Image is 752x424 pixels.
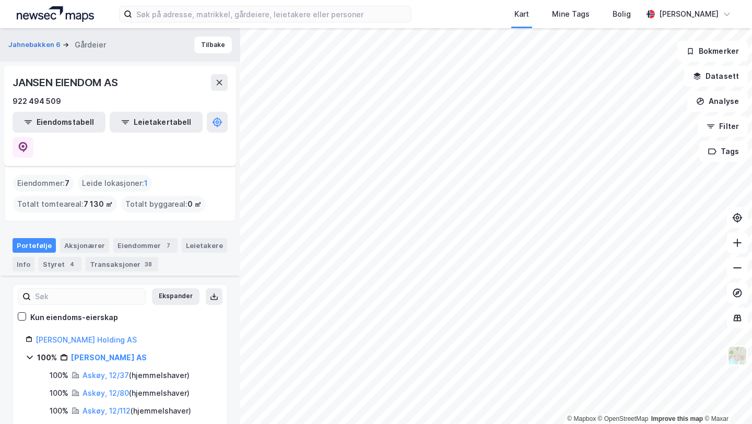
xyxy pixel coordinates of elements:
[113,238,178,253] div: Eiendommer
[110,112,203,133] button: Leietakertabell
[163,240,173,251] div: 7
[83,388,129,397] a: Askøy, 12/80
[152,288,199,305] button: Ekspander
[700,374,752,424] iframe: Chat Widget
[30,311,118,324] div: Kun eiendoms-eierskap
[132,6,411,22] input: Søk på adresse, matrikkel, gårdeiere, leietakere eller personer
[659,8,719,20] div: [PERSON_NAME]
[65,177,69,190] span: 7
[67,259,77,269] div: 4
[700,374,752,424] div: Kontrollprogram for chat
[31,289,145,304] input: Søk
[13,175,74,192] div: Eiendommer :
[598,415,649,422] a: OpenStreetMap
[514,8,529,20] div: Kart
[83,371,129,380] a: Askøy, 12/37
[37,351,57,364] div: 100%
[86,257,158,272] div: Transaksjoner
[75,39,106,51] div: Gårdeier
[83,369,190,382] div: ( hjemmelshaver )
[687,91,748,112] button: Analyse
[699,141,748,162] button: Tags
[684,66,748,87] button: Datasett
[143,259,154,269] div: 38
[78,175,152,192] div: Leide lokasjoner :
[13,257,34,272] div: Info
[36,335,137,344] a: [PERSON_NAME] Holding AS
[83,387,190,399] div: ( hjemmelshaver )
[13,112,105,133] button: Eiendomstabell
[8,40,63,50] button: Jahnebakken 6
[677,41,748,62] button: Bokmerker
[13,74,120,91] div: JANSEN EIENDOM AS
[651,415,703,422] a: Improve this map
[613,8,631,20] div: Bolig
[60,238,109,253] div: Aksjonærer
[121,196,206,213] div: Totalt byggareal :
[50,369,68,382] div: 100%
[17,6,94,22] img: logo.a4113a55bc3d86da70a041830d287a7e.svg
[144,177,148,190] span: 1
[567,415,596,422] a: Mapbox
[84,198,113,210] span: 7 130 ㎡
[71,353,147,362] a: [PERSON_NAME] AS
[50,387,68,399] div: 100%
[13,238,56,253] div: Portefølje
[13,196,117,213] div: Totalt tomteareal :
[552,8,590,20] div: Mine Tags
[698,116,748,137] button: Filter
[50,405,68,417] div: 100%
[194,37,232,53] button: Tilbake
[182,238,227,253] div: Leietakere
[727,346,747,366] img: Z
[83,405,191,417] div: ( hjemmelshaver )
[13,95,61,108] div: 922 494 509
[187,198,202,210] span: 0 ㎡
[83,406,131,415] a: Askøy, 12/112
[39,257,81,272] div: Styret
